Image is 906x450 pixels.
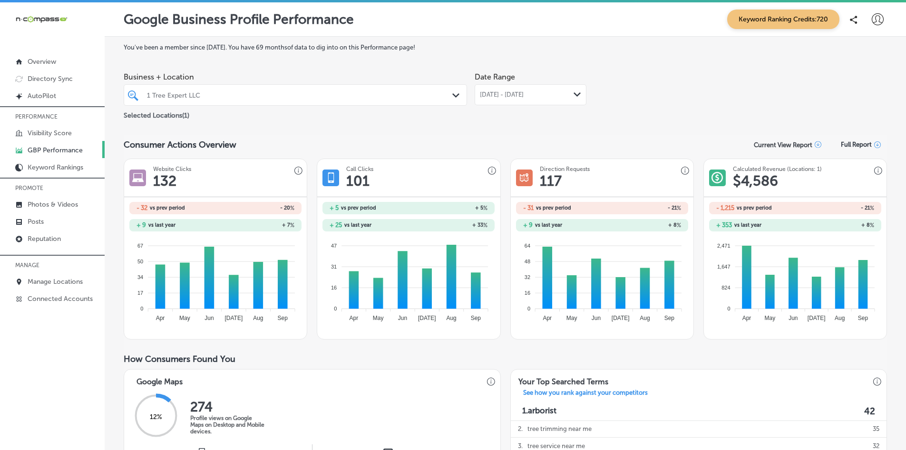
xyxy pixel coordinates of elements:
tspan: 16 [331,285,337,290]
span: Consumer Actions Overview [124,140,236,150]
h1: 132 [153,172,176,190]
p: Overview [28,58,56,66]
tspan: [DATE] [808,315,826,321]
p: 2 . [518,420,523,437]
h2: + 9 [523,221,533,229]
h2: - 21 [795,205,874,211]
tspan: 67 [137,242,143,248]
tspan: Aug [640,315,650,321]
tspan: Sep [278,315,288,321]
tspan: 47 [331,242,337,248]
tspan: 2,471 [717,242,731,248]
p: Photos & Videos [28,200,78,209]
tspan: [DATE] [612,315,630,321]
h2: + 9 [136,221,146,229]
span: vs prev period [737,205,772,210]
label: Date Range [475,72,515,81]
tspan: Aug [447,315,457,321]
span: How Consumers Found You [124,354,235,364]
p: 35 [873,420,879,437]
h2: + 5 [330,204,339,211]
label: 42 [864,406,875,417]
span: % [290,205,294,211]
h2: - 1,215 [716,204,734,211]
tspan: 50 [137,259,143,264]
tspan: Aug [835,315,845,321]
h2: + 8 [602,222,681,229]
span: Business + Location [124,72,467,81]
span: vs last year [535,222,562,228]
h2: - 31 [523,204,534,211]
h2: + 8 [795,222,874,229]
p: Connected Accounts [28,295,93,303]
tspan: 0 [527,306,530,311]
span: Keyword Ranking Credits: 720 [727,10,839,29]
p: Profile views on Google Maps on Desktop and Mobile devices. [190,415,266,435]
span: % [483,205,487,211]
p: Current View Report [754,141,812,149]
span: [DATE] - [DATE] [480,91,524,99]
h3: Your Top Searched Terms [511,370,616,389]
tspan: May [373,315,384,321]
tspan: 824 [721,285,730,290]
tspan: 31 [331,264,337,270]
tspan: Jun [205,315,214,321]
tspan: 32 [525,274,530,280]
tspan: Apr [742,315,751,321]
tspan: May [566,315,577,321]
tspan: Jun [591,315,600,321]
tspan: [DATE] [418,315,436,321]
img: 660ab0bf-5cc7-4cb8-ba1c-48b5ae0f18e60NCTV_CLogo_TV_Black_-500x88.png [15,15,68,24]
tspan: 48 [525,259,530,264]
tspan: Aug [253,315,263,321]
p: GBP Performance [28,146,83,154]
label: You've been a member since [DATE] . You have 69 months of data to dig into on this Performance page! [124,44,887,51]
span: Full Report [841,141,872,148]
h3: Google Maps [129,370,190,389]
h2: + 7 [215,222,294,229]
tspan: 17 [137,290,143,296]
span: 12 % [150,413,162,421]
h2: + 5 [409,205,487,211]
tspan: May [179,315,190,321]
span: % [677,205,681,211]
tspan: 34 [137,274,143,280]
span: vs last year [344,222,371,228]
span: % [483,222,487,229]
tspan: Sep [471,315,481,321]
tspan: Jun [398,315,407,321]
h2: - 20 [215,205,294,211]
tspan: Sep [664,315,674,321]
tspan: 0 [140,306,143,311]
h3: Direction Requests [540,166,590,172]
h1: $ 4,586 [733,172,778,190]
p: Directory Sync [28,75,73,83]
p: tree trimming near me [527,420,592,437]
tspan: 64 [525,242,530,248]
h2: + 353 [716,221,732,229]
h2: + 33 [409,222,487,229]
tspan: Apr [156,315,165,321]
p: Selected Locations ( 1 ) [124,108,189,120]
h3: Website Clicks [153,166,191,172]
tspan: Apr [350,315,359,321]
h2: - 32 [136,204,147,211]
span: vs prev period [150,205,185,210]
h1: 117 [540,172,562,190]
p: Google Business Profile Performance [124,11,354,27]
span: vs last year [148,222,175,228]
h2: + 25 [330,221,342,229]
a: See how you rank against your competitors [516,389,655,399]
span: % [870,222,874,229]
p: Visibility Score [28,129,72,137]
p: Reputation [28,235,61,243]
tspan: 0 [334,306,337,311]
h3: Calculated Revenue (Locations: 1) [733,166,822,172]
tspan: [DATE] [225,315,243,321]
h2: 274 [190,399,266,415]
p: AutoPilot [28,92,56,100]
p: 1. arborist [522,406,556,417]
span: % [290,222,294,229]
tspan: Apr [543,315,552,321]
span: vs prev period [341,205,376,210]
